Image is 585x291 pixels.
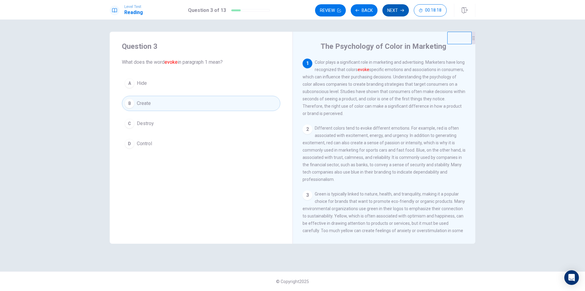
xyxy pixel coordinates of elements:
span: Create [137,100,151,107]
span: © Copyright 2025 [276,279,309,284]
span: What does the word in paragraph 1 mean? [122,59,280,66]
button: DControl [122,136,280,151]
button: AHide [122,76,280,91]
span: Different colors tend to evoke different emotions. For example, red is often associated with exci... [303,126,466,182]
span: Hide [137,80,147,87]
div: 2 [303,124,312,134]
div: 1 [303,59,312,68]
span: Color plays a significant role in marketing and advertising. Marketers have long recognized that ... [303,60,465,116]
font: evoke [165,59,178,65]
h4: The Psychology of Color in Marketing [321,41,446,51]
h1: Question 3 of 13 [188,7,226,14]
div: A [125,78,134,88]
div: D [125,139,134,149]
font: evoke [358,67,369,72]
span: 00:18:18 [425,8,441,13]
button: CDestroy [122,116,280,131]
button: 00:18:18 [414,4,447,16]
span: Control [137,140,152,147]
button: Next [382,4,409,16]
button: Review [315,4,346,16]
span: Level Test [124,5,143,9]
div: Open Intercom Messenger [564,270,579,285]
button: Back [351,4,378,16]
span: Destroy [137,120,154,127]
div: C [125,119,134,128]
span: Green is typically linked to nature, health, and tranquility, making it a popular choice for bran... [303,192,465,255]
div: 3 [303,190,312,200]
h1: Reading [124,9,143,16]
button: BCreate [122,96,280,111]
div: B [125,99,134,108]
h4: Question 3 [122,41,280,51]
